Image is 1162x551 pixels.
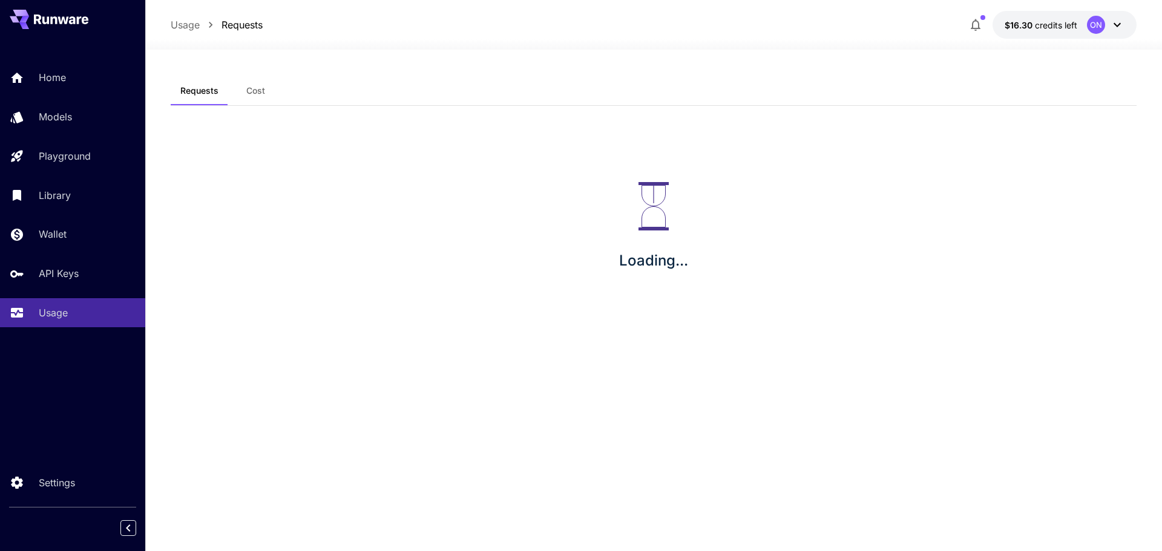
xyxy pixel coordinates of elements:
[180,85,218,96] span: Requests
[39,305,68,320] p: Usage
[222,18,263,32] a: Requests
[1005,19,1077,31] div: $16.30191
[39,475,75,490] p: Settings
[171,18,200,32] a: Usage
[39,70,66,85] p: Home
[619,250,688,272] p: Loading...
[39,227,67,241] p: Wallet
[120,520,136,536] button: Collapse sidebar
[1035,20,1077,30] span: credits left
[993,11,1137,39] button: $16.30191ON
[39,188,71,203] p: Library
[171,18,263,32] nav: breadcrumb
[130,517,145,539] div: Collapse sidebar
[39,149,91,163] p: Playground
[1005,20,1035,30] span: $16.30
[1087,16,1105,34] div: ON
[246,85,265,96] span: Cost
[39,109,72,124] p: Models
[39,266,79,281] p: API Keys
